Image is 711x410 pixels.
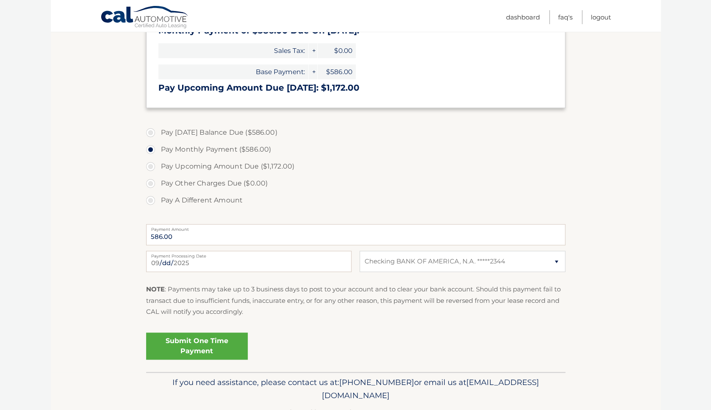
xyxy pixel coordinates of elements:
label: Pay Monthly Payment ($586.00) [146,141,565,158]
span: $586.00 [318,64,356,79]
a: FAQ's [558,10,573,24]
input: Payment Date [146,251,351,272]
span: Sales Tax: [158,43,308,58]
a: Logout [591,10,611,24]
a: Submit One Time Payment [146,332,248,360]
input: Payment Amount [146,224,565,245]
label: Pay [DATE] Balance Due ($586.00) [146,124,565,141]
strong: NOTE [146,285,165,293]
label: Pay Other Charges Due ($0.00) [146,175,565,192]
p: : Payments may take up to 3 business days to post to your account and to clear your bank account.... [146,284,565,317]
span: + [309,64,317,79]
span: [PHONE_NUMBER] [339,377,414,387]
label: Payment Amount [146,224,565,231]
a: Dashboard [506,10,540,24]
a: Cal Automotive [100,6,189,30]
h3: Pay Upcoming Amount Due [DATE]: $1,172.00 [158,83,553,93]
p: If you need assistance, please contact us at: or email us at [152,376,560,403]
label: Pay A Different Amount [146,192,565,209]
label: Pay Upcoming Amount Due ($1,172.00) [146,158,565,175]
span: + [309,43,317,58]
span: $0.00 [318,43,356,58]
span: Base Payment: [158,64,308,79]
label: Payment Processing Date [146,251,351,258]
